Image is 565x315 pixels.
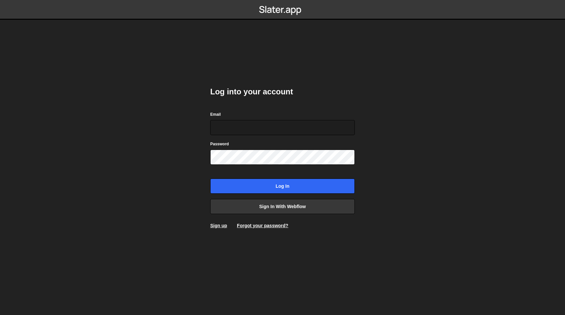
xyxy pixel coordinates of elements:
[237,223,288,228] a: Forgot your password?
[210,223,227,228] a: Sign up
[210,199,355,214] a: Sign in with Webflow
[210,141,229,147] label: Password
[210,111,221,118] label: Email
[210,86,355,97] h2: Log into your account
[210,179,355,194] input: Log in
